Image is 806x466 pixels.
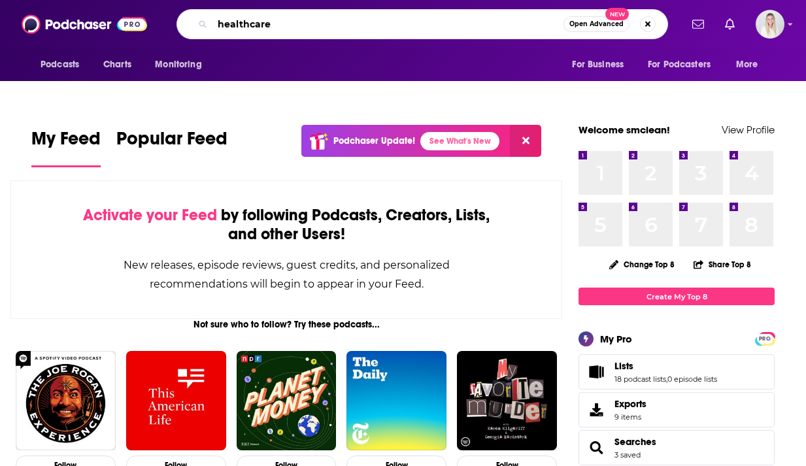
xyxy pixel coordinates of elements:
[756,10,784,39] span: Logged in as smclean
[579,430,775,465] span: Searches
[614,360,717,372] a: Lists
[693,252,752,277] button: Share Top 8
[563,52,640,77] button: open menu
[605,8,629,20] span: New
[614,398,646,410] span: Exports
[583,363,609,381] a: Lists
[600,333,632,345] div: My Pro
[126,351,226,451] img: This American Life
[614,374,666,384] a: 18 podcast lists
[41,56,79,74] span: Podcasts
[76,256,496,293] div: New releases, episode reviews, guest credits, and personalized recommendations will begin to appe...
[720,13,740,35] a: Show notifications dropdown
[666,374,667,384] span: ,
[579,392,775,427] a: Exports
[116,127,227,167] a: Popular Feed
[457,351,557,451] img: My Favorite Murder with Karen Kilgariff and Georgia Hardstark
[614,450,641,459] a: 3 saved
[614,436,656,448] a: Searches
[614,360,633,372] span: Lists
[212,14,563,35] input: Search podcasts, credits, & more...
[579,288,775,305] a: Create My Top 8
[579,124,670,136] a: Welcome smclean!
[103,56,131,74] span: Charts
[31,127,101,158] span: My Feed
[563,16,630,32] button: Open AdvancedNew
[76,206,496,244] div: by following Podcasts, Creators, Lists, and other Users!
[22,12,147,37] img: Podchaser - Follow, Share and Rate Podcasts
[572,56,624,74] span: For Business
[614,412,646,422] span: 9 items
[155,56,201,74] span: Monitoring
[31,52,96,77] button: open menu
[333,135,415,146] p: Podchaser Update!
[116,127,227,158] span: Popular Feed
[583,401,609,419] span: Exports
[667,374,717,384] a: 0 episode lists
[727,52,775,77] button: open menu
[83,205,217,225] span: Activate your Feed
[736,56,758,74] span: More
[146,52,218,77] button: open menu
[10,319,562,330] div: Not sure who to follow? Try these podcasts...
[176,9,668,39] div: Search podcasts, credits, & more...
[16,351,116,451] img: The Joe Rogan Experience
[639,52,730,77] button: open menu
[31,127,101,167] a: My Feed
[237,351,337,451] img: Planet Money
[346,351,446,451] img: The Daily
[756,10,784,39] img: User Profile
[569,21,624,27] span: Open Advanced
[95,52,139,77] a: Charts
[687,13,709,35] a: Show notifications dropdown
[601,256,682,273] button: Change Top 8
[757,333,773,343] a: PRO
[756,10,784,39] button: Show profile menu
[420,132,499,150] a: See What's New
[757,334,773,344] span: PRO
[579,354,775,390] span: Lists
[722,124,775,136] a: View Profile
[583,439,609,457] a: Searches
[648,56,711,74] span: For Podcasters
